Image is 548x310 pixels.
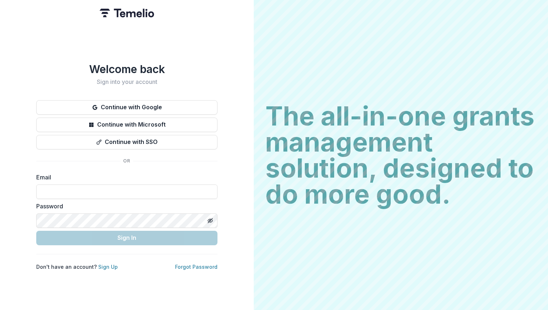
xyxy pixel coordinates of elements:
[36,231,217,245] button: Sign In
[36,78,217,85] h2: Sign into your account
[36,63,217,76] h1: Welcome back
[100,9,154,17] img: Temelio
[175,264,217,270] a: Forgot Password
[36,202,213,211] label: Password
[36,135,217,149] button: Continue with SSO
[98,264,118,270] a: Sign Up
[36,118,217,132] button: Continue with Microsoft
[204,215,216,226] button: Toggle password visibility
[36,173,213,182] label: Email
[36,100,217,115] button: Continue with Google
[36,263,118,271] p: Don't have an account?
